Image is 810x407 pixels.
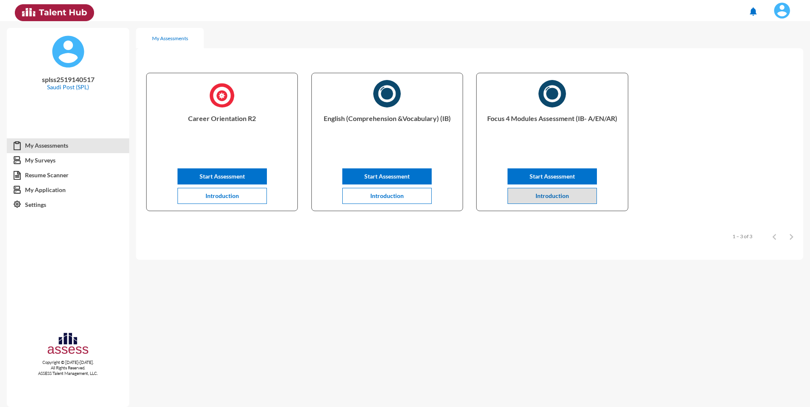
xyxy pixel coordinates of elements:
div: 1 – 3 of 3 [732,233,752,239]
p: Saudi Post (SPL) [14,83,122,91]
a: My Assessments [7,138,129,153]
a: My Application [7,182,129,198]
a: My Surveys [7,153,129,168]
a: Settings [7,197,129,212]
button: Introduction [342,188,432,204]
img: English_(Comprehension_&Vocabulary)_(IB)_1730317988001 [373,80,401,107]
p: Copyright © [DATE]-[DATE]. All Rights Reserved. ASSESS Talent Management, LLC. [7,360,129,376]
a: Start Assessment [508,173,597,180]
img: Career_Orientation_R2_1725960277734 [208,80,236,110]
p: splss2519140517 [14,75,122,83]
a: Start Assessment [342,173,432,180]
a: Resume Scanner [7,168,129,183]
img: assesscompany-logo.png [47,331,89,358]
a: Start Assessment [178,173,267,180]
button: Introduction [508,188,597,204]
span: Start Assessment [364,173,410,180]
span: Introduction [205,192,239,199]
button: Start Assessment [178,168,267,184]
span: Introduction [370,192,404,199]
button: Start Assessment [342,168,432,184]
span: Start Assessment [530,173,575,180]
button: Previous page [766,228,783,245]
div: My Assessments [152,35,188,41]
button: Introduction [178,188,267,204]
button: Next page [783,228,800,245]
button: Start Assessment [508,168,597,184]
p: Career Orientation R2 [153,114,291,148]
img: default%20profile%20image.svg [51,35,85,69]
p: English (Comprehension &Vocabulary) (IB) [319,114,456,148]
mat-icon: notifications [748,6,758,16]
img: AR)_1730316400291 [538,80,566,107]
span: Start Assessment [200,173,245,180]
p: Focus 4 Modules Assessment (IB- A/EN/AR) [483,114,621,148]
span: Introduction [535,192,569,199]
